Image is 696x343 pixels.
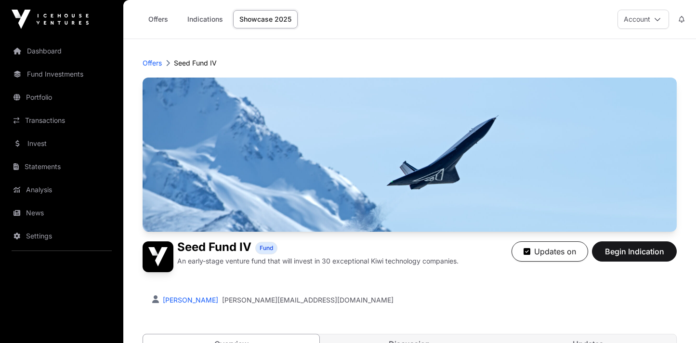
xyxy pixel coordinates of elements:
a: Settings [8,225,116,247]
button: Updates on [512,241,588,262]
a: Offers [139,10,177,28]
p: An early-stage venture fund that will invest in 30 exceptional Kiwi technology companies. [177,256,459,266]
img: Seed Fund IV [143,241,173,272]
button: Account [617,10,669,29]
a: [PERSON_NAME] [161,296,218,304]
span: Begin Indication [604,246,665,257]
p: Seed Fund IV [174,58,217,68]
button: Begin Indication [592,241,677,262]
a: Statements [8,156,116,177]
a: Offers [143,58,162,68]
a: Showcase 2025 [233,10,298,28]
h1: Seed Fund IV [177,241,251,254]
a: [PERSON_NAME][EMAIL_ADDRESS][DOMAIN_NAME] [222,295,394,305]
a: Analysis [8,179,116,200]
a: Indications [181,10,229,28]
a: News [8,202,116,224]
a: Fund Investments [8,64,116,85]
img: Icehouse Ventures Logo [12,10,89,29]
img: Seed Fund IV [143,78,677,232]
a: Portfolio [8,87,116,108]
a: Begin Indication [592,251,677,261]
span: Fund [260,244,273,252]
a: Dashboard [8,40,116,62]
a: Transactions [8,110,116,131]
a: Invest [8,133,116,154]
